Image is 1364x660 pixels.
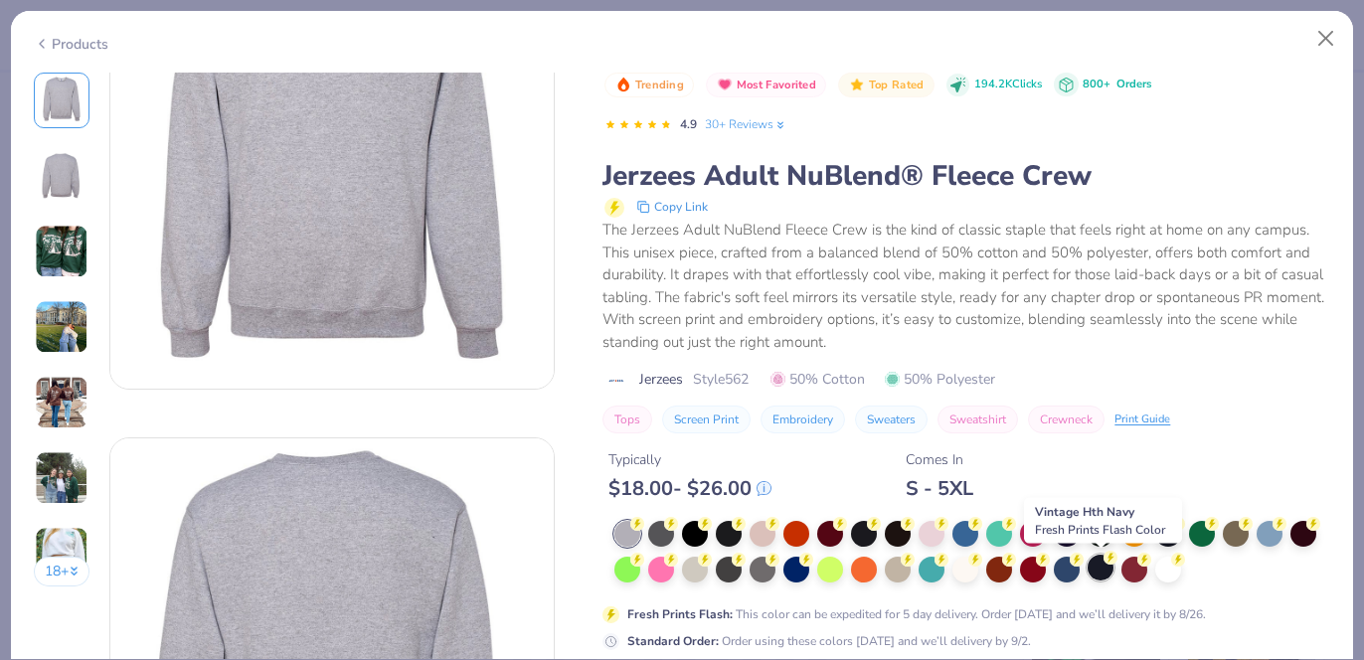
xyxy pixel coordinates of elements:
[1116,77,1151,91] span: Orders
[639,369,683,390] span: Jerzees
[906,476,973,501] div: S - 5XL
[635,80,684,90] span: Trending
[630,195,714,219] button: copy to clipboard
[627,633,719,649] strong: Standard Order :
[627,605,1206,623] div: This color can be expedited for 5 day delivery. Order [DATE] and we’ll delivery it by 8/26.
[602,157,1330,195] div: Jerzees Adult NuBlend® Fleece Crew
[849,77,865,92] img: Top Rated sort
[1024,498,1182,544] div: Vintage Hth Navy
[838,73,934,98] button: Badge Button
[602,406,652,433] button: Tops
[602,219,1330,353] div: The Jerzees Adult NuBlend Fleece Crew is the kind of classic staple that feels right at home on a...
[34,557,90,586] button: 18+
[1083,77,1151,93] div: 800+
[1035,522,1165,538] span: Fresh Prints Flash Color
[35,376,88,429] img: User generated content
[627,632,1031,650] div: Order using these colors [DATE] and we’ll delivery by 9/2.
[615,77,631,92] img: Trending sort
[680,116,697,132] span: 4.9
[717,77,733,92] img: Most Favorited sort
[35,300,88,354] img: User generated content
[38,77,85,124] img: Front
[604,109,672,141] div: 4.9 Stars
[974,77,1042,93] span: 194.2K Clicks
[705,115,787,133] a: 30+ Reviews
[737,80,816,90] span: Most Favorited
[35,527,88,580] img: User generated content
[602,373,629,389] img: brand logo
[608,476,771,501] div: $ 18.00 - $ 26.00
[34,34,108,55] div: Products
[604,73,694,98] button: Badge Button
[855,406,928,433] button: Sweaters
[35,225,88,278] img: User generated content
[693,369,749,390] span: Style 562
[35,451,88,505] img: User generated content
[1028,406,1105,433] button: Crewneck
[1307,20,1345,58] button: Close
[885,369,995,390] span: 50% Polyester
[906,449,973,470] div: Comes In
[38,152,85,200] img: Back
[869,80,925,90] span: Top Rated
[627,606,733,622] strong: Fresh Prints Flash :
[608,449,771,470] div: Typically
[706,73,826,98] button: Badge Button
[770,369,865,390] span: 50% Cotton
[1114,412,1170,428] div: Print Guide
[662,406,751,433] button: Screen Print
[761,406,845,433] button: Embroidery
[938,406,1018,433] button: Sweatshirt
